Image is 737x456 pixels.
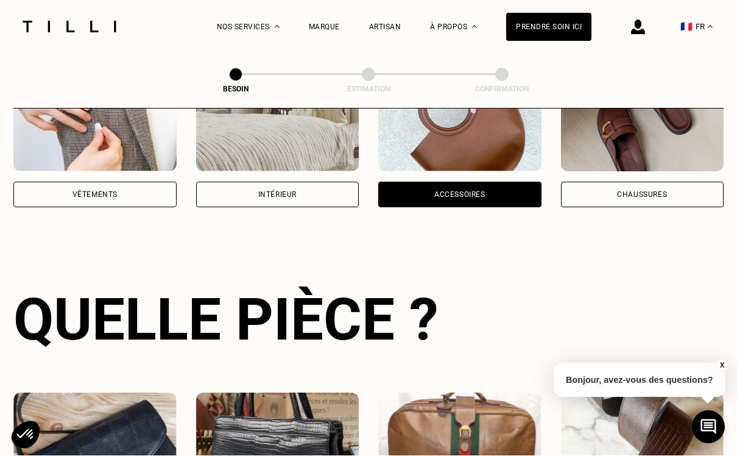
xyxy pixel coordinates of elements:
div: Estimation [308,85,429,94]
button: X [716,359,728,372]
img: Menu déroulant à propos [472,26,477,29]
img: Accessoires [378,62,541,172]
img: Chaussures [561,62,724,172]
img: Menu déroulant [275,26,280,29]
a: Prendre soin ici [506,13,591,41]
img: Intérieur [196,62,359,172]
img: Vêtements [13,62,177,172]
a: Marque [309,23,340,32]
img: icône connexion [631,20,645,35]
div: Confirmation [441,85,563,94]
a: Artisan [369,23,401,32]
div: Chaussures [617,191,667,199]
div: Accessoires [434,191,485,199]
div: Besoin [175,85,297,94]
span: 🇫🇷 [680,21,693,33]
img: Logo du service de couturière Tilli [18,21,121,33]
img: menu déroulant [708,26,713,29]
div: Intérieur [258,191,297,199]
p: Bonjour, avez-vous des questions? [554,363,725,397]
div: Vêtements [72,191,118,199]
div: Quelle pièce ? [13,286,724,354]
